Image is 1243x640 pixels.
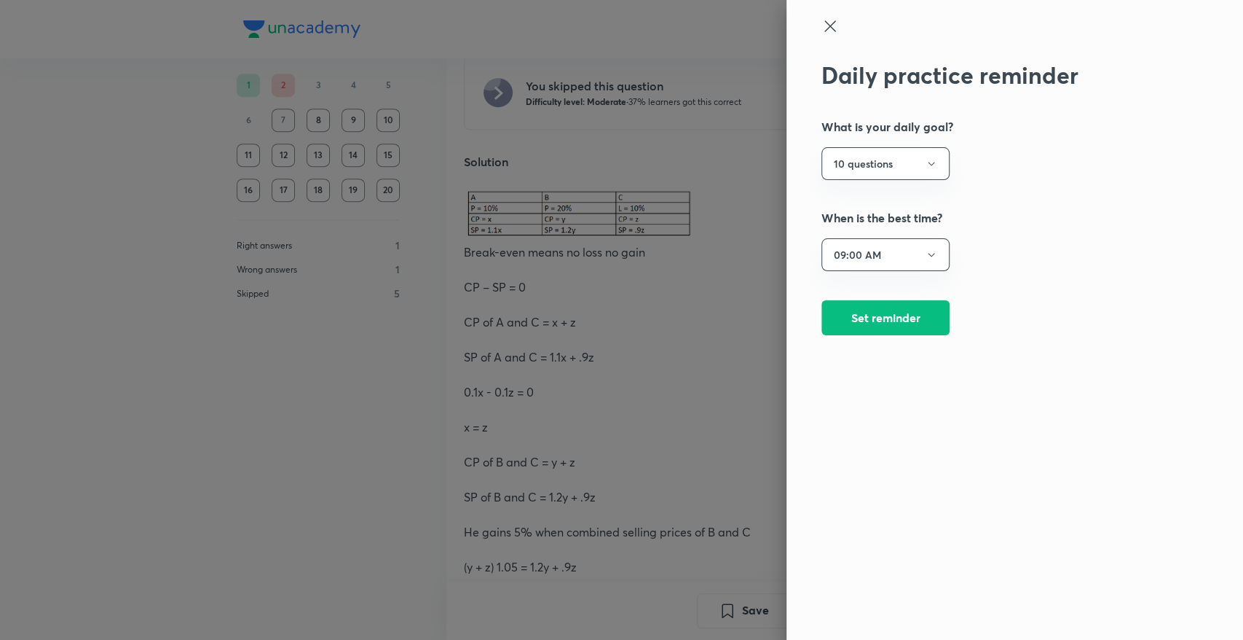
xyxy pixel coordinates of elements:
[821,147,950,180] button: 10 questions
[821,300,950,335] button: Set reminder
[821,118,1159,136] h5: What is your daily goal?
[821,238,950,271] button: 09:00 AM
[821,209,1159,227] h5: When is the best time?
[821,61,1159,89] h2: Daily practice reminder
